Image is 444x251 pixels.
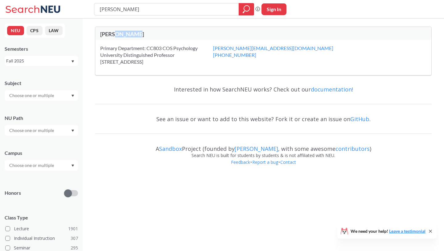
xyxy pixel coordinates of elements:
[5,214,78,221] span: Class Type
[6,92,58,99] input: Choose one or multiple
[6,162,58,169] input: Choose one or multiple
[213,52,256,58] a: [PHONE_NUMBER]
[252,159,278,165] a: Report a bug
[5,45,78,52] div: Semesters
[71,130,74,132] svg: Dropdown arrow
[231,159,250,165] a: Feedback
[71,235,78,242] span: 307
[95,140,432,152] div: A Project (founded by , with some awesome )
[5,80,78,87] div: Subject
[45,26,63,35] button: LAW
[68,225,78,232] span: 1901
[100,45,213,65] div: Primary Department: CC803 COS Psychology University Distinguished Professor [STREET_ADDRESS]
[71,164,74,167] svg: Dropdown arrow
[71,95,74,97] svg: Dropdown arrow
[159,145,182,152] a: Sandbox
[5,225,78,233] label: Lecture
[99,4,234,15] input: Class, professor, course number, "phrase"
[280,159,296,165] a: Contact
[5,90,78,101] div: Dropdown arrow
[5,234,78,242] label: Individual Instruction
[311,86,353,93] a: documentation!
[5,115,78,121] div: NU Path
[5,189,21,197] p: Honors
[243,5,250,14] svg: magnifying glass
[6,57,71,64] div: Fall 2025
[335,145,370,152] a: contributors
[95,110,432,128] div: See an issue or want to add to this website? Fork it or create an issue on .
[27,26,43,35] button: CPS
[239,3,254,15] div: magnifying glass
[235,145,278,152] a: [PERSON_NAME]
[351,229,425,233] span: We need your help!
[5,125,78,136] div: Dropdown arrow
[261,3,286,15] button: Sign In
[95,159,432,175] div: • •
[5,160,78,171] div: Dropdown arrow
[6,127,58,134] input: Choose one or multiple
[5,150,78,156] div: Campus
[5,56,78,66] div: Fall 2025Dropdown arrow
[95,80,432,98] div: Interested in how SearchNEU works? Check out our
[71,60,74,63] svg: Dropdown arrow
[100,31,263,37] div: [PERSON_NAME]
[95,152,432,159] div: Search NEU is built for students by students & is not affiliated with NEU.
[7,26,24,35] button: NEU
[213,45,333,51] a: [PERSON_NAME][EMAIL_ADDRESS][DOMAIN_NAME]
[389,228,425,234] a: Leave a testimonial
[350,115,369,123] a: GitHub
